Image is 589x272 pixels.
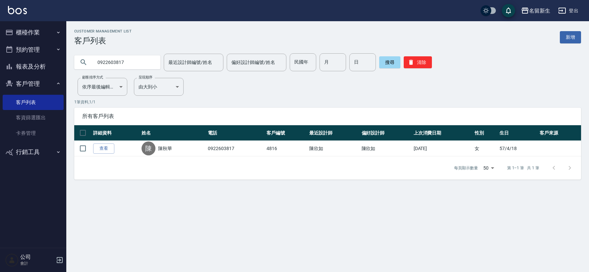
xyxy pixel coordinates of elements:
[3,24,64,41] button: 櫃檯作業
[560,31,581,43] a: 新增
[139,75,152,80] label: 呈現順序
[74,29,132,33] h2: Customer Management List
[5,253,19,267] img: Person
[3,58,64,75] button: 報表及分析
[78,78,127,96] div: 依序最後編輯時間
[140,125,206,141] th: 姓名
[404,56,432,68] button: 清除
[556,5,581,17] button: 登出
[481,159,497,177] div: 50
[20,254,54,260] h5: 公司
[473,125,498,141] th: 性別
[412,141,473,156] td: [DATE]
[206,141,265,156] td: 0922603817
[3,95,64,110] a: 客戶列表
[379,56,400,68] button: 搜尋
[3,126,64,141] a: 卡券管理
[134,78,184,96] div: 由大到小
[91,125,140,141] th: 詳細資料
[529,7,550,15] div: 名留新生
[82,75,103,80] label: 顧客排序方式
[82,113,573,120] span: 所有客戶列表
[142,141,155,155] div: 陳
[360,125,412,141] th: 偏好設計師
[93,143,114,154] a: 查看
[498,141,538,156] td: 57/4/18
[412,125,473,141] th: 上次消費日期
[498,125,538,141] th: 生日
[3,110,64,125] a: 客資篩選匯出
[538,125,581,141] th: 客戶來源
[93,53,155,71] input: 搜尋關鍵字
[473,141,498,156] td: 女
[74,99,581,105] p: 1 筆資料, 1 / 1
[3,41,64,58] button: 預約管理
[8,6,27,14] img: Logo
[502,4,515,17] button: save
[308,141,360,156] td: 陳欣如
[206,125,265,141] th: 電話
[158,145,172,152] a: 陳秋華
[308,125,360,141] th: 最近設計師
[3,143,64,161] button: 行銷工具
[3,75,64,92] button: 客戶管理
[265,141,308,156] td: 4816
[265,125,308,141] th: 客戶編號
[74,36,132,45] h3: 客戶列表
[454,165,478,171] p: 每頁顯示數量
[20,260,54,266] p: 會計
[518,4,553,18] button: 名留新生
[360,141,412,156] td: 陳欣如
[507,165,539,171] p: 第 1–1 筆 共 1 筆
